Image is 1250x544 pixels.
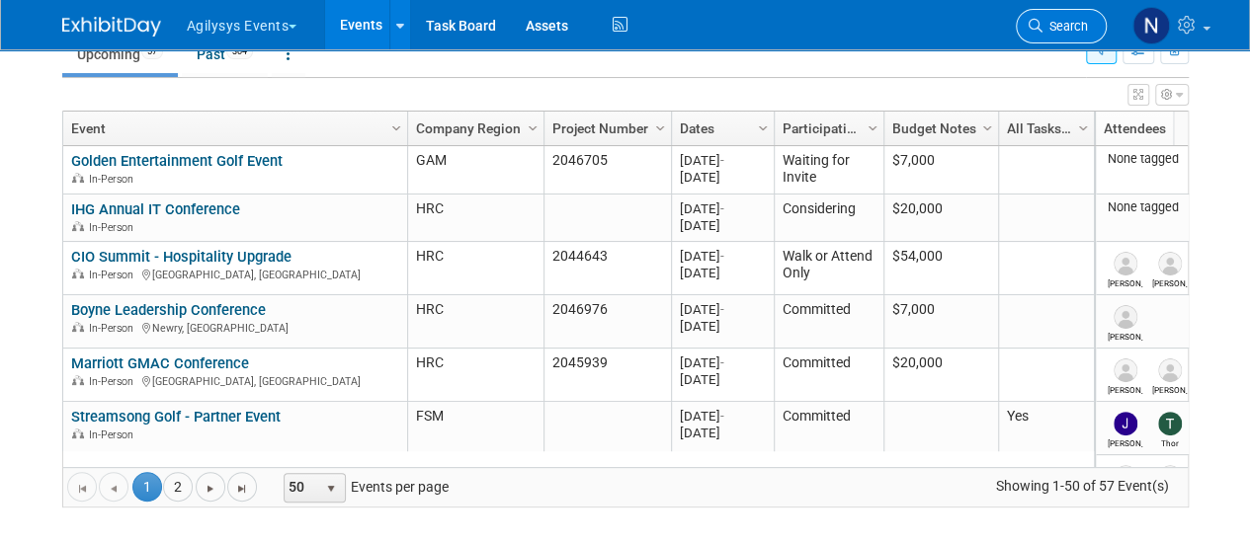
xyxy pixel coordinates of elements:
[89,322,139,335] span: In-Person
[649,112,671,141] a: Column Settings
[416,112,531,145] a: Company Region
[1152,275,1187,288] div: Tim Hansen
[1114,412,1137,435] img: jamie hodgson
[652,120,668,136] span: Column Settings
[774,295,883,349] td: Committed
[680,112,761,145] a: Dates
[1158,252,1182,275] img: Tim Hansen
[977,472,1187,500] span: Showing 1-50 of 57 Event(s)
[99,472,128,502] a: Go to the previous page
[1108,275,1142,288] div: Lindsey Fundine
[525,120,541,136] span: Column Settings
[680,318,765,335] div: [DATE]
[720,355,724,370] span: -
[72,428,84,438] img: In-Person Event
[1158,465,1182,489] img: Paul Amodio
[1108,435,1142,448] div: jamie hodgson
[680,301,765,318] div: [DATE]
[1152,382,1187,395] div: Dan Bell
[89,375,139,388] span: In-Person
[752,112,774,141] a: Column Settings
[1114,305,1137,329] img: Pamela McConnell
[89,428,139,441] span: In-Person
[1016,9,1107,43] a: Search
[72,375,84,385] img: In-Person Event
[1108,382,1142,395] div: Russell Carlson
[774,242,883,295] td: Walk or Attend Only
[1075,120,1091,136] span: Column Settings
[774,146,883,194] td: Waiting for Invite
[720,409,724,424] span: -
[883,242,998,295] td: $54,000
[132,472,162,502] span: 1
[774,349,883,402] td: Committed
[163,472,193,502] a: 2
[1114,252,1137,275] img: Lindsey Fundine
[407,194,543,242] td: HRC
[680,152,765,169] div: [DATE]
[72,221,84,231] img: In-Person Event
[680,371,765,388] div: [DATE]
[71,248,292,266] a: CIO Summit - Hospitality Upgrade
[543,146,671,194] td: 2046705
[323,481,339,497] span: select
[71,200,240,218] a: IHG Annual IT Conference
[680,354,765,371] div: [DATE]
[71,301,266,319] a: Boyne Leadership Conference
[72,269,84,278] img: In-Person Event
[72,322,84,332] img: In-Person Event
[141,44,163,59] span: 57
[407,146,543,194] td: GAM
[892,112,985,145] a: Budget Notes
[998,402,1094,455] td: Yes
[1114,465,1137,489] img: Kevin Hibbs
[976,112,998,141] a: Column Settings
[755,120,771,136] span: Column Settings
[1132,7,1170,44] img: Natalie Morin
[71,408,281,426] a: Streamsong Golf - Partner Event
[865,120,880,136] span: Column Settings
[71,266,398,282] div: [GEOGRAPHIC_DATA], [GEOGRAPHIC_DATA]
[883,146,998,194] td: $7,000
[1103,151,1240,167] div: None tagged
[226,44,253,59] span: 304
[883,295,998,349] td: $7,000
[522,112,543,141] a: Column Settings
[407,349,543,402] td: HRC
[106,481,122,497] span: Go to the previous page
[203,481,218,497] span: Go to the next page
[774,402,883,455] td: Committed
[62,17,161,37] img: ExhibitDay
[72,173,84,183] img: In-Person Event
[258,472,468,502] span: Events per page
[543,295,671,349] td: 2046976
[388,120,404,136] span: Column Settings
[680,217,765,234] div: [DATE]
[407,402,543,455] td: FSM
[1108,329,1142,342] div: Pamela McConnell
[89,221,139,234] span: In-Person
[783,112,871,145] a: Participation
[89,269,139,281] span: In-Person
[1042,19,1088,34] span: Search
[543,242,671,295] td: 2044643
[1072,112,1094,141] a: Column Settings
[680,248,765,265] div: [DATE]
[74,481,90,497] span: Go to the first page
[89,173,139,186] span: In-Person
[1007,112,1081,145] a: All Tasks Complete
[407,242,543,295] td: HRC
[720,153,724,168] span: -
[680,425,765,441] div: [DATE]
[182,36,268,73] a: Past304
[196,472,225,502] a: Go to the next page
[1114,358,1137,382] img: Russell Carlson
[862,112,883,141] a: Column Settings
[883,194,998,242] td: $20,000
[883,349,998,402] td: $20,000
[385,112,407,141] a: Column Settings
[543,349,671,402] td: 2045939
[67,472,97,502] a: Go to the first page
[1104,112,1235,145] a: Attendees
[552,112,658,145] a: Project Number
